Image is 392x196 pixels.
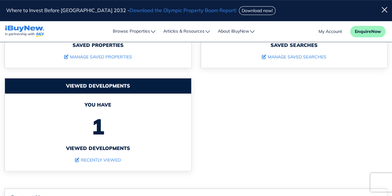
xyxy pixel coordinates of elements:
[371,29,381,34] span: Now
[319,28,342,35] a: account
[5,25,44,38] img: logo
[75,157,121,163] a: recently viewed
[11,144,185,152] span: Viewed developments
[64,54,132,60] a: Manage Saved Properties
[5,78,191,93] div: Viewed developments
[207,41,381,49] span: Saved searches
[5,24,44,39] a: navigations
[262,54,326,60] a: Manage Saved Searches
[130,7,236,13] span: Download the Olympic Property Boom Report!
[6,7,238,13] span: Where to Invest Before [GEOGRAPHIC_DATA] 2032 -
[350,26,385,37] button: EnquireNow
[239,6,275,15] button: Download now!
[11,108,185,144] span: 1
[11,41,185,49] span: Saved properties
[11,101,185,108] span: You have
